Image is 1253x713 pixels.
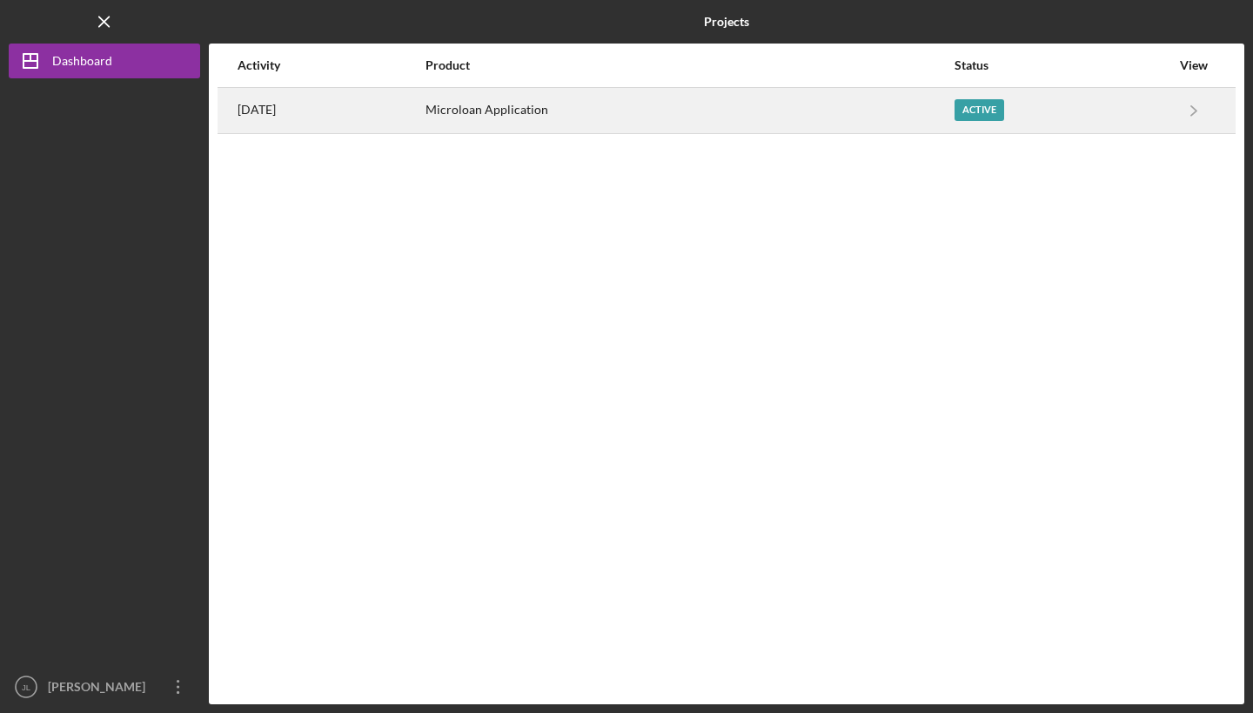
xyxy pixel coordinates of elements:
text: JL [22,683,31,692]
button: Dashboard [9,44,200,78]
div: View [1172,58,1216,72]
div: Activity [238,58,424,72]
div: Status [955,58,1170,72]
div: Active [955,99,1004,121]
div: Dashboard [52,44,112,83]
button: JL[PERSON_NAME] [9,669,200,704]
div: [PERSON_NAME] [44,669,157,709]
b: Projects [704,15,749,29]
div: Microloan Application [425,89,952,132]
div: Product [425,58,952,72]
time: 2025-08-13 18:54 [238,103,276,117]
